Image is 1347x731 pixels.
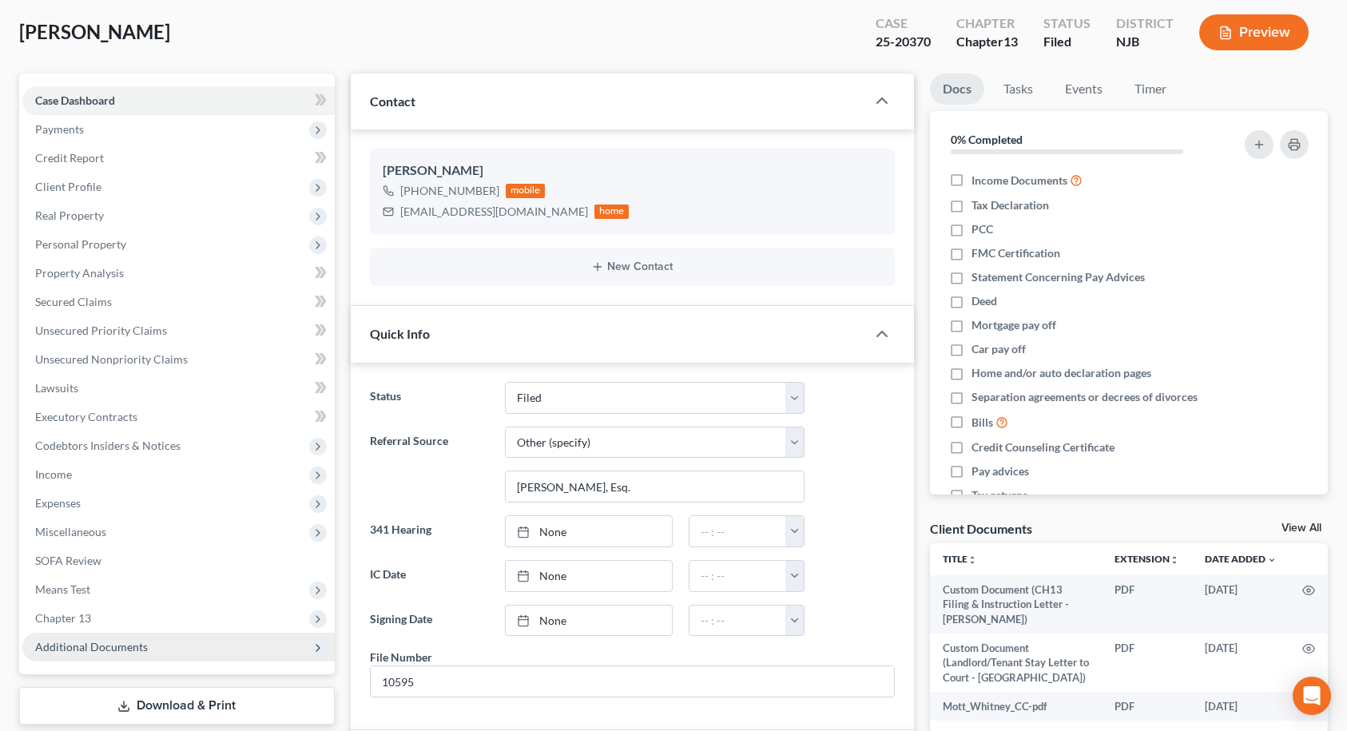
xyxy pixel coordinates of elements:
div: Filed [1043,33,1091,51]
a: None [506,606,672,636]
i: unfold_more [968,555,977,565]
span: Income [35,467,72,481]
td: Custom Document (Landlord/Tenant Stay Letter to Court - [GEOGRAPHIC_DATA]) [930,634,1102,692]
span: Expenses [35,496,81,510]
input: -- : -- [689,516,786,546]
div: File Number [370,649,432,665]
div: home [594,205,630,219]
label: Signing Date [362,605,497,637]
span: Real Property [35,209,104,222]
td: PDF [1102,634,1192,692]
span: Credit Counseling Certificate [972,439,1115,455]
td: Mott_Whitney_CC-pdf [930,692,1102,721]
a: Timer [1122,73,1179,105]
a: Tasks [991,73,1046,105]
span: Contact [370,93,415,109]
td: [DATE] [1192,634,1289,692]
a: Unsecured Priority Claims [22,316,335,345]
div: [PERSON_NAME] [383,161,882,181]
i: unfold_more [1170,555,1179,565]
span: Bills [972,415,993,431]
i: expand_more [1267,555,1277,565]
span: [PERSON_NAME] [19,20,170,43]
span: FMC Certification [972,245,1060,261]
a: Events [1052,73,1115,105]
a: SOFA Review [22,546,335,575]
span: Mortgage pay off [972,317,1056,333]
input: Other Referral Source [506,471,804,502]
input: -- : -- [689,606,786,636]
div: mobile [506,184,546,198]
span: PCC [972,221,993,237]
span: Means Test [35,582,90,596]
span: Property Analysis [35,266,124,280]
span: 13 [1003,34,1018,49]
div: Case [876,14,931,33]
div: [EMAIL_ADDRESS][DOMAIN_NAME] [400,204,588,220]
span: Separation agreements or decrees of divorces [972,389,1198,405]
span: SOFA Review [35,554,101,567]
a: View All [1281,522,1321,534]
button: Preview [1199,14,1309,50]
label: IC Date [362,560,497,592]
a: Date Added expand_more [1205,553,1277,565]
div: District [1116,14,1174,33]
span: Miscellaneous [35,525,106,538]
span: Secured Claims [35,295,112,308]
span: Executory Contracts [35,410,137,423]
span: Unsecured Nonpriority Claims [35,352,188,366]
span: Client Profile [35,180,101,193]
div: Chapter [956,33,1018,51]
td: PDF [1102,692,1192,721]
span: Deed [972,293,997,309]
span: Additional Documents [35,640,148,654]
a: Lawsuits [22,374,335,403]
a: Case Dashboard [22,86,335,115]
span: Quick Info [370,326,430,341]
span: Personal Property [35,237,126,251]
a: Credit Report [22,144,335,173]
div: 25-20370 [876,33,931,51]
div: Chapter [956,14,1018,33]
span: Unsecured Priority Claims [35,324,167,337]
span: Car pay off [972,341,1026,357]
a: Executory Contracts [22,403,335,431]
td: [DATE] [1192,575,1289,634]
a: None [506,516,672,546]
label: 341 Hearing [362,515,497,547]
button: New Contact [383,260,882,273]
div: Open Intercom Messenger [1293,677,1331,715]
span: Case Dashboard [35,93,115,107]
span: Chapter 13 [35,611,91,625]
td: [DATE] [1192,692,1289,721]
td: PDF [1102,575,1192,634]
label: Referral Source [362,427,497,503]
strong: 0% Completed [951,133,1023,146]
span: Lawsuits [35,381,78,395]
span: Income Documents [972,173,1067,189]
a: Titleunfold_more [943,553,977,565]
a: Property Analysis [22,259,335,288]
input: -- : -- [689,561,786,591]
a: Unsecured Nonpriority Claims [22,345,335,374]
div: [PHONE_NUMBER] [400,183,499,199]
a: None [506,561,672,591]
input: -- [371,666,894,697]
a: Download & Print [19,687,335,725]
div: NJB [1116,33,1174,51]
td: Custom Document (CH13 Filing & Instruction Letter - [PERSON_NAME]) [930,575,1102,634]
span: Pay advices [972,463,1029,479]
a: Docs [930,73,984,105]
span: Codebtors Insiders & Notices [35,439,181,452]
span: Payments [35,122,84,136]
span: Tax Declaration [972,197,1049,213]
div: Status [1043,14,1091,33]
a: Extensionunfold_more [1115,553,1179,565]
label: Status [362,382,497,414]
span: Credit Report [35,151,104,165]
a: Secured Claims [22,288,335,316]
span: Tax returns [972,487,1027,503]
div: Client Documents [930,520,1032,537]
span: Statement Concerning Pay Advices [972,269,1145,285]
span: Home and/or auto declaration pages [972,365,1151,381]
